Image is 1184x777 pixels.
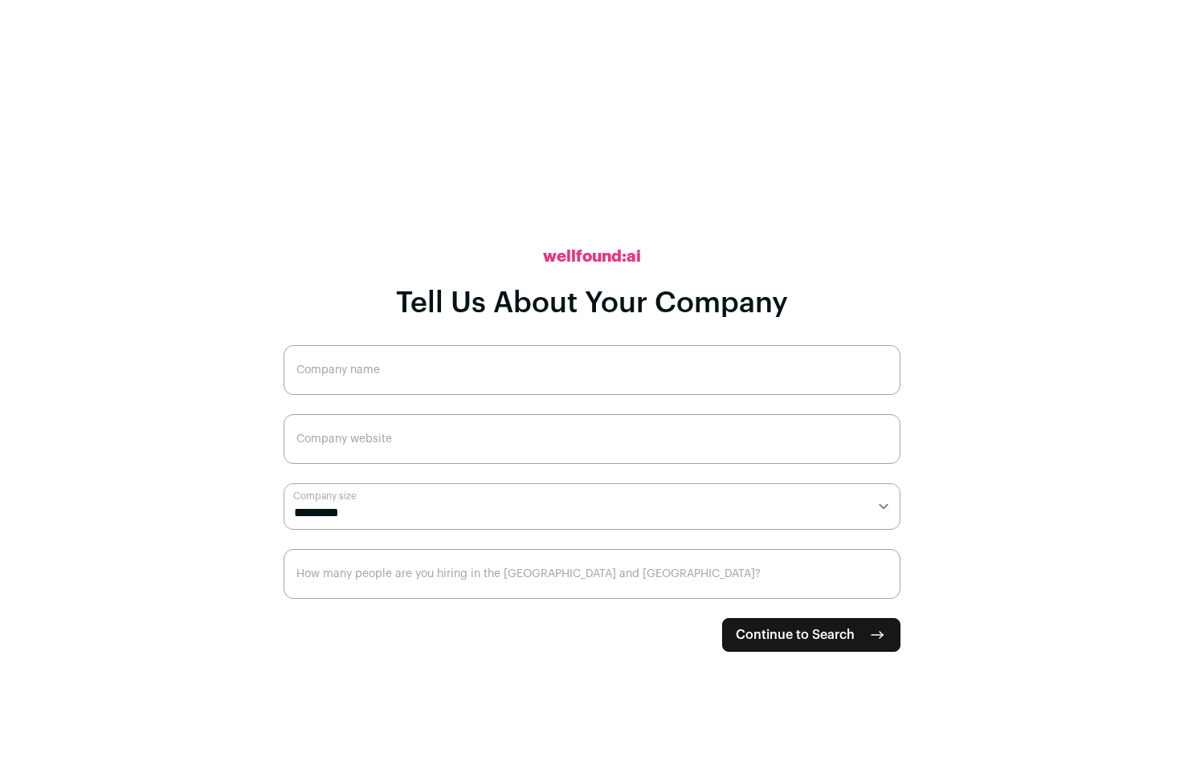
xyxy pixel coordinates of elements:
input: Company website [284,414,900,464]
input: How many people are you hiring in the US and Canada? [284,549,900,599]
h1: Tell Us About Your Company [396,287,788,319]
input: Company name [284,345,900,395]
h2: wellfound:ai [543,246,641,268]
span: Continue to Search [736,625,855,645]
button: Continue to Search [722,618,900,652]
